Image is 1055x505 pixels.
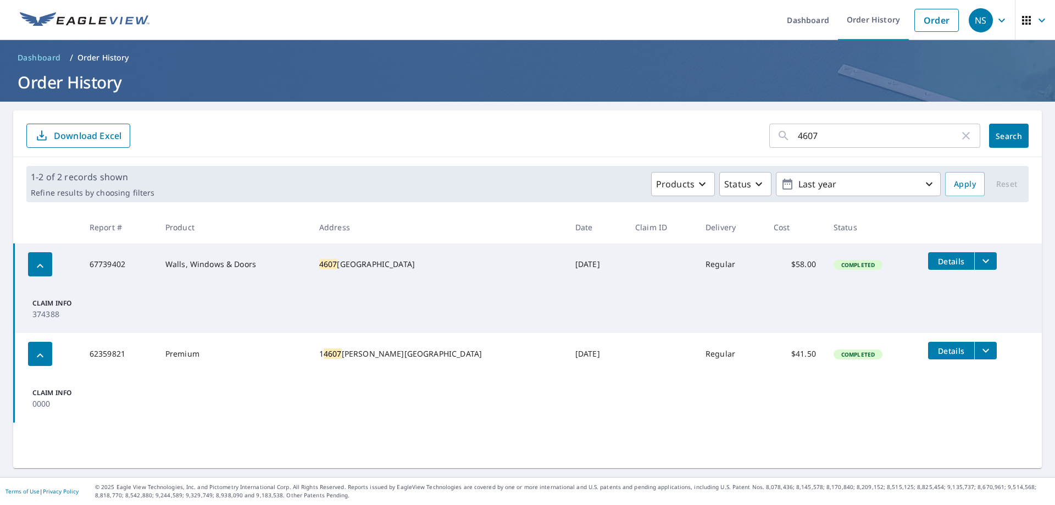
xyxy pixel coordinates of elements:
span: Completed [835,261,881,269]
th: Status [825,211,919,243]
p: © 2025 Eagle View Technologies, Inc. and Pictometry International Corp. All Rights Reserved. Repo... [95,483,1050,500]
button: Status [719,172,771,196]
th: Claim ID [626,211,697,243]
nav: breadcrumb [13,49,1042,66]
p: Refine results by choosing filters [31,188,154,198]
button: Apply [945,172,985,196]
td: Regular [697,333,765,375]
p: Claim Info [32,298,94,308]
span: Completed [835,351,881,358]
p: | [5,488,79,495]
th: Report # [81,211,157,243]
a: Dashboard [13,49,65,66]
td: [DATE] [567,333,626,375]
p: 1-2 of 2 records shown [31,170,154,184]
button: Search [989,124,1029,148]
th: Delivery [697,211,765,243]
button: detailsBtn-67739402 [928,252,974,270]
p: Claim Info [32,388,94,398]
button: Download Excel [26,124,130,148]
th: Product [157,211,310,243]
p: 0000 [32,398,94,409]
mark: 4607 [324,348,342,359]
p: Products [656,177,695,191]
td: Regular [697,243,765,285]
button: filesDropdownBtn-62359821 [974,342,997,359]
th: Date [567,211,626,243]
li: / [70,51,73,64]
button: Last year [776,172,941,196]
td: $41.50 [765,333,825,375]
div: NS [969,8,993,32]
p: Download Excel [54,130,121,142]
p: Status [724,177,751,191]
p: Last year [794,175,923,194]
div: 1 [PERSON_NAME][GEOGRAPHIC_DATA] [319,348,558,359]
a: Order [914,9,959,32]
td: [DATE] [567,243,626,285]
button: detailsBtn-62359821 [928,342,974,359]
img: EV Logo [20,12,149,29]
input: Address, Report #, Claim ID, etc. [798,120,959,151]
td: 67739402 [81,243,157,285]
mark: 4607 [319,259,337,269]
div: [GEOGRAPHIC_DATA] [319,259,558,270]
span: Dashboard [18,52,61,63]
td: Premium [157,333,310,375]
span: Search [998,131,1020,141]
th: Address [310,211,567,243]
td: $58.00 [765,243,825,285]
span: Apply [954,177,976,191]
a: Privacy Policy [43,487,79,495]
button: Products [651,172,715,196]
p: Order History [77,52,129,63]
th: Cost [765,211,825,243]
h1: Order History [13,71,1042,93]
span: Details [935,346,968,356]
button: filesDropdownBtn-67739402 [974,252,997,270]
span: Details [935,256,968,267]
td: 62359821 [81,333,157,375]
a: Terms of Use [5,487,40,495]
p: 374388 [32,308,94,320]
td: Walls, Windows & Doors [157,243,310,285]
